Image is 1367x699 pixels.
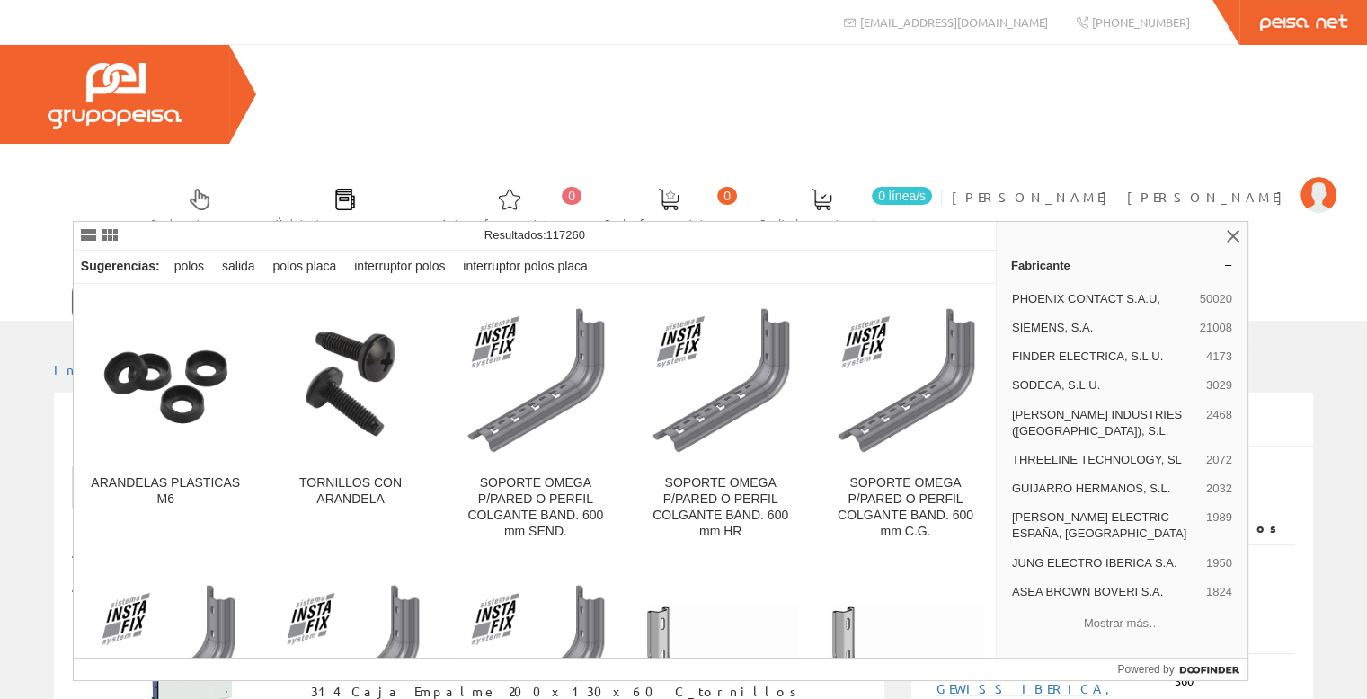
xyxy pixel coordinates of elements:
div: interruptor polos [347,251,452,283]
span: 360 [1175,673,1194,690]
img: TORNILLOS CON ARANDELA [273,302,429,457]
span: 0 línea/s [872,187,932,205]
div: interruptor polos placa [456,251,595,283]
a: SOPORTE OMEGA P/PARED O PERFIL COLGANTE BAND. 600 mm HR SOPORTE OMEGA P/PARED O PERFIL COLGANTE B... [628,285,812,561]
span: [PERSON_NAME] ELECTRIC ESPAÑA, [GEOGRAPHIC_DATA] [1012,509,1199,542]
a: TORNILLOS CON ARANDELA TORNILLOS CON ARANDELA [259,285,443,561]
span: 3029 [1206,377,1232,394]
span: Últimas compras [276,214,413,232]
div: polos [167,251,211,283]
span: 0 [717,187,737,205]
span: Ped. favoritos [605,214,732,232]
span: GUIJARRO HERMANOS, S.L. [1012,481,1199,497]
div: SOPORTE OMEGA P/PARED O PERFIL COLGANTE BAND. 600 mm C.G. [828,475,983,540]
span: SODECA, S.L.U. [1012,377,1199,394]
span: 1950 [1206,555,1232,571]
span: 2468 [1206,407,1232,439]
img: ARANDELAS PLASTICAS M6 [88,302,244,457]
span: [PERSON_NAME] [PERSON_NAME] [952,188,1292,206]
a: SOPORTE OMEGA P/PARED O PERFIL COLGANTE BAND. 600 mm SEND. SOPORTE OMEGA P/PARED O PERFIL COLGANT... [443,285,627,561]
span: FINDER ELECTRICA, S.L.U. [1012,349,1199,365]
div: polos placa [265,251,343,283]
span: THREELINE TECHNOLOGY, SL [1012,452,1199,468]
a: SOPORTE OMEGA P/PARED O PERFIL COLGANTE BAND. 600 mm C.G. SOPORTE OMEGA P/PARED O PERFIL COLGANTE... [813,285,998,561]
span: [PERSON_NAME] INDUSTRIES ([GEOGRAPHIC_DATA]), S.L. [1012,407,1199,439]
div: TORNILLOS CON ARANDELA [273,475,429,508]
a: Últimas compras [258,173,422,239]
span: 2072 [1206,452,1232,468]
span: Powered by [1117,661,1174,677]
img: SOPORTE OMEGA P/PARED O PERFIL COLGANTE BAND. 600 mm SEND. [457,303,613,457]
a: Inicio [54,361,130,377]
span: [PHONE_NUMBER] [1092,14,1190,30]
a: 0 línea/s Pedido actual [742,173,936,239]
span: PHOENIX CONTACT S.A.U, [1012,291,1193,307]
span: JUNG ELECTRO IBERICA S.A. [1012,555,1199,571]
span: [EMAIL_ADDRESS][DOMAIN_NAME] [860,14,1048,30]
span: ASEA BROWN BOVERI S.A. [1012,584,1199,600]
span: 0 [562,187,581,205]
img: SOPORTE OMEGA P/PARED O PERFIL COLGANTE BAND. 600 mm HR [643,303,798,457]
span: 1824 [1206,584,1232,600]
img: Grupo Peisa [48,63,182,129]
span: SIEMENS, S.A. [1012,320,1193,336]
img: SOPORTE OMEGA P/PARED O PERFIL COLGANTE BAND. 600 mm C.G. [828,303,983,457]
a: Fabricante [997,251,1247,279]
div: SOPORTE OMEGA P/PARED O PERFIL COLGANTE BAND. 600 mm HR [643,475,798,540]
a: [PERSON_NAME] [PERSON_NAME] [952,173,1336,190]
span: 1989 [1206,509,1232,542]
div: ARANDELAS PLASTICAS M6 [88,475,244,508]
span: 2032 [1206,481,1232,497]
span: 50020 [1200,291,1232,307]
a: Selectores [133,173,257,239]
span: 21008 [1200,320,1232,336]
span: Pedido actual [760,214,883,232]
div: Sugerencias: [74,254,164,279]
span: 117260 [546,228,584,242]
div: SOPORTE OMEGA P/PARED O PERFIL COLGANTE BAND. 600 mm SEND. [457,475,613,540]
div: salida [215,251,262,283]
a: ARANDELAS PLASTICAS M6 ARANDELAS PLASTICAS M6 [74,285,258,561]
a: Powered by [1117,659,1247,680]
button: Mostrar más… [1004,608,1240,638]
span: Selectores [151,214,248,232]
span: Art. favoritos [441,214,577,232]
span: 4173 [1206,349,1232,365]
span: Resultados: [484,228,585,242]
